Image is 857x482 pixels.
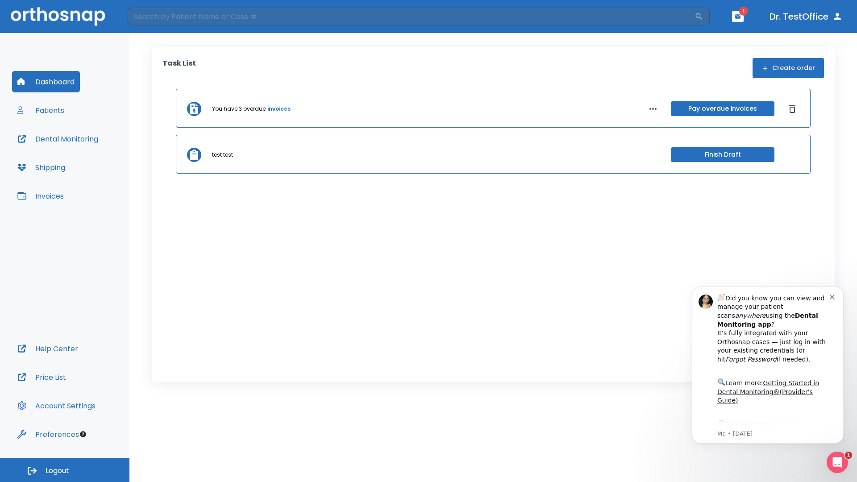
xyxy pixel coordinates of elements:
[739,7,748,16] span: 1
[39,157,151,165] p: Message from Ma, sent 2w ago
[12,424,84,445] button: Preferences
[11,7,105,25] img: Orthosnap
[12,157,71,178] button: Shipping
[151,19,158,26] button: Dismiss notification
[12,128,104,150] button: Dental Monitoring
[162,58,196,78] p: Task List
[845,452,852,459] span: 1
[12,338,83,359] button: Help Center
[766,8,846,25] button: Dr. TestOffice
[12,366,71,388] button: Price List
[827,452,848,473] iframe: Intercom live chat
[671,101,774,116] button: Pay overdue invoices
[753,58,824,78] button: Create order
[212,105,266,113] p: You have 3 overdue
[79,430,87,438] div: Tooltip anchor
[12,395,101,416] button: Account Settings
[39,148,118,164] a: App Store
[12,185,69,207] button: Invoices
[12,100,70,121] button: Patients
[267,105,291,113] a: invoices
[671,147,774,162] button: Finish Draft
[785,102,799,116] button: Dismiss
[39,145,151,191] div: Download the app: | ​ Let us know if you need help getting started!
[678,273,857,458] iframe: Intercom notifications message
[46,466,69,476] span: Logout
[212,151,233,159] p: test test
[128,8,695,25] input: Search by Patient Name or Case #
[12,71,80,92] button: Dashboard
